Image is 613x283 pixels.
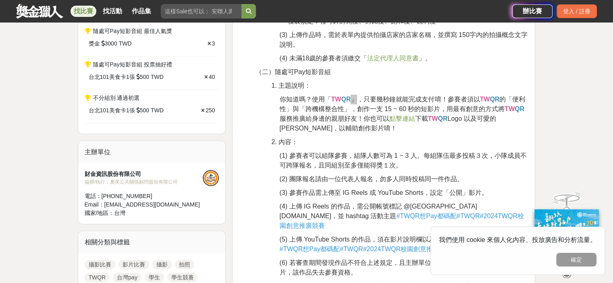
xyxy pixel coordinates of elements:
strong: QR [438,115,447,122]
span: Logo 以及可愛的 [PERSON_NAME]，以輔助創作影片唷！ [279,115,496,132]
span: 台北101美食卡1張 [89,106,135,115]
button: 確定 [556,253,596,266]
span: 40 [209,74,215,80]
span: 3 [212,40,215,47]
strong: TW [480,96,490,103]
a: 作品集 [129,6,154,17]
span: 」，只要幾秒鐘就能完成支付唷！參賽者須以 [351,96,480,103]
input: 這樣Sale也可以： 安聯人壽創意銷售法募集 [161,4,241,19]
span: 台灣 [114,210,125,216]
strong: QR [515,105,524,112]
div: 協辦/執行： 奧美公共關係顧問股份有限公司 [85,178,203,186]
strong: QR [490,96,499,103]
span: #TWQR想Pay都碼配#TWQR#2024TWQR校園創意推廣競賽 [279,246,452,252]
strong: TW [331,96,341,103]
a: TWQR [85,273,110,282]
span: （二）隨處可Pay短影音組 [255,68,331,75]
a: 法定代理人同意書 [367,55,419,62]
span: 下載 [415,115,428,122]
span: 1. 主題說明： [271,82,311,89]
a: 辦比賽 [512,4,553,18]
span: (5) 上傳 YouTube Shorts 的作品，須在影片說明欄以及標籤中加上 hashtag 活動主題 [279,236,519,243]
span: 獎金 [89,39,100,48]
span: 隨處可Pay短影音組 投票抽好禮 [93,61,172,68]
span: (6) 若審查期間發現作品不符合上述規定，且主辦單位或賽務評審無法成功瀏覽比賽影片，該作品失去參賽資格。 [279,259,521,276]
span: 不分組別 通過初選 [93,95,140,101]
span: 2. 內容： [271,138,298,145]
a: 拍照 [175,260,194,269]
span: 點擊連結 [389,115,415,122]
img: ff197300-f8ee-455f-a0ae-06a3645bc375.jpg [534,208,599,262]
span: 3000 [105,39,117,48]
strong: TW [428,115,438,122]
span: #TWQR想Pay都碼配#TWQR#2024TWQR校園創意推廣競賽 [279,213,524,229]
span: (3) 上傳作品時，需於表單內提供拍攝店家的店家名稱，並撰寫 150字內的拍攝概念文字說明。 [279,31,527,48]
div: Email： [EMAIL_ADDRESS][DOMAIN_NAME] [85,200,203,209]
span: 隨處可Pay短影音組 最佳人氣獎 [93,28,172,34]
span: TWD [151,73,164,81]
a: 找活動 [100,6,125,17]
span: 服務推廣給身邊的親朋好友！你也可以 [279,115,389,122]
a: 找比賽 [71,6,96,17]
a: 點擊連結 [389,116,415,122]
a: 影片比賽 [118,260,149,269]
span: 」。 [419,55,432,62]
span: (4) 上傳 IG Reels 的作品，需公開帳號標記 @[GEOGRAPHIC_DATA][DOMAIN_NAME]，並 hashtag 活動主題 [279,203,477,219]
span: 的「便利性」與「跨機構整合性」，創作一支 15 ~ 60 秒的短影片，用最有創意的方式將 [279,96,525,112]
span: 500 [140,73,149,81]
div: 登入 / 註冊 [557,4,597,18]
a: 攝影 [152,260,172,269]
span: (1) 參賽者可以組隊參賽，組隊人數可為 1 ~ 3 人。每組隊伍最多投稿３次，小隊成員不可跨隊報名，且同組別至多僅能得獎１次。 [279,152,526,169]
span: 500 [140,106,149,115]
div: 相關分類與標籤 [78,231,226,254]
span: 我們使用 cookie 來個人化內容、投放廣告和分析流量。 [439,236,596,243]
a: 學生競賽 [167,273,198,282]
span: (2) 團隊報名請由一位代表人報名，勿多人同時投稿同一件作品。 [279,176,463,182]
a: 學生 [145,273,164,282]
span: 250 [206,107,215,114]
div: 主辦單位 [78,141,226,163]
span: 國家/地區： [85,210,114,216]
div: 電話： [PHONE_NUMBER] [85,192,203,200]
span: 你知道嗎？使用「 [279,96,331,103]
span: TWD [151,106,164,115]
strong: TW [505,105,515,112]
span: (4) 未滿18歲的參賽者須繳交「 [279,55,367,62]
strong: QR [341,96,351,103]
span: (3) 參賽作品需上傳至 IG Reels 或 YouTube Shorts，設定「公開」影片。 [279,189,488,196]
div: 財金資訊股份有限公司 [85,170,203,178]
span: 台北101美食卡1張 [89,73,135,81]
a: 台灣pay [113,273,141,282]
span: 後製規定：僅可針對亮度、對比度、飽和度、銳利度 [287,18,436,25]
a: 攝影比賽 [85,260,115,269]
span: TWD [119,39,132,48]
